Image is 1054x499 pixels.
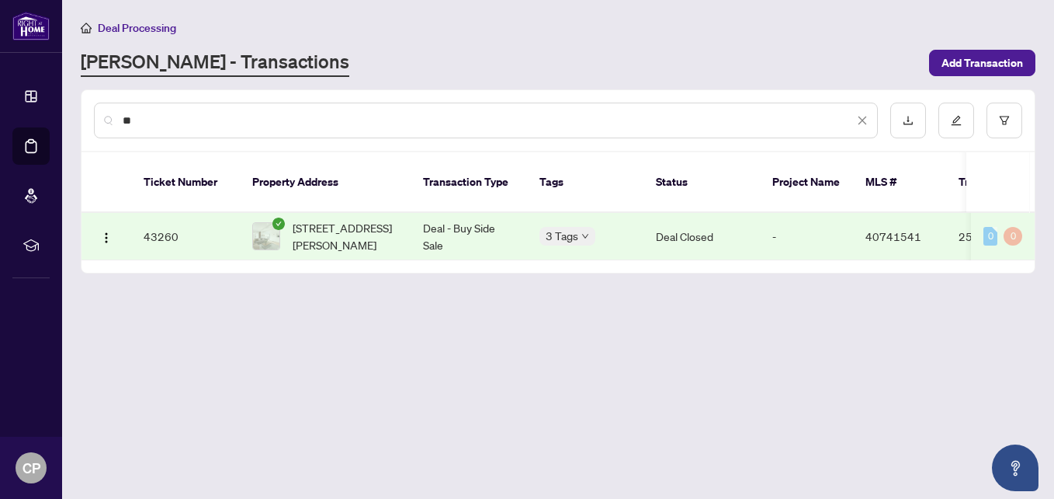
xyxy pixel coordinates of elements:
span: filter [999,115,1010,126]
span: download [903,115,914,126]
button: Open asap [992,445,1038,491]
span: [STREET_ADDRESS][PERSON_NAME] [293,219,398,253]
button: filter [986,103,1022,138]
td: 43260 [131,213,240,260]
td: Deal - Buy Side Sale [411,213,527,260]
span: Deal Processing [98,21,176,35]
button: edit [938,103,974,138]
th: MLS # [853,152,946,213]
span: close [857,115,868,126]
a: [PERSON_NAME] - Transactions [81,49,349,77]
span: 3 Tags [546,227,578,245]
th: Project Name [760,152,853,213]
th: Property Address [240,152,411,213]
span: edit [951,115,962,126]
button: Logo [94,224,119,249]
div: 0 [1004,227,1022,246]
td: - [760,213,853,260]
span: home [81,23,92,33]
th: Transaction Type [411,152,527,213]
img: Logo [100,232,113,244]
button: download [890,103,926,138]
th: Status [643,152,760,213]
th: Ticket Number [131,152,240,213]
th: Tags [527,152,643,213]
span: down [581,232,589,240]
span: CP [23,457,40,479]
img: thumbnail-img [253,223,279,249]
span: Add Transaction [941,51,1023,75]
img: logo [12,12,50,40]
span: 40741541 [865,229,921,243]
span: check-circle [272,218,285,230]
div: 0 [983,227,997,246]
button: Add Transaction [929,50,1035,76]
td: Deal Closed [643,213,760,260]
